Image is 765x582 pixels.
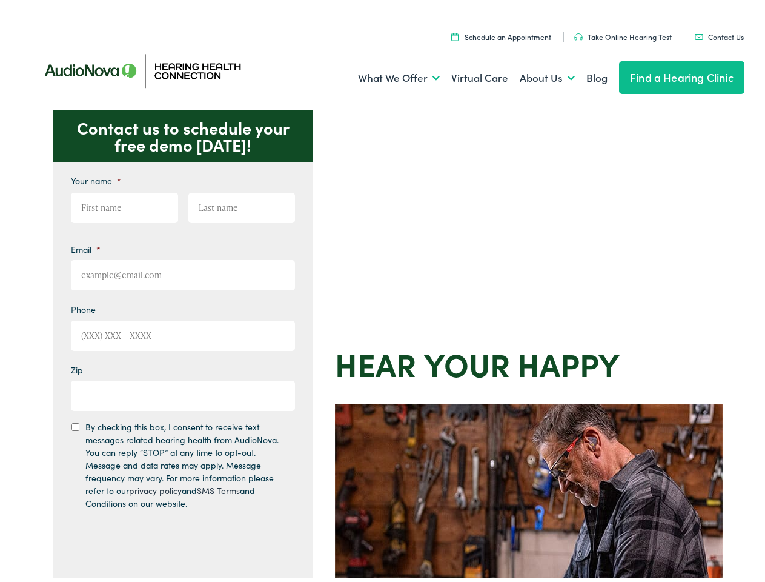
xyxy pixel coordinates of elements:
label: By checking this box, I consent to receive text messages related hearing health from AudioNova. Y... [85,417,284,506]
img: utility icon [451,29,459,37]
strong: Hear [335,338,416,382]
a: SMS Terms [197,481,240,493]
p: Contact us to schedule your free demo [DATE]! [53,106,313,158]
label: Phone [71,300,96,311]
input: First name [71,189,178,219]
a: About Us [520,52,575,97]
a: Blog [586,52,608,97]
input: (XXX) XXX - XXXX [71,317,295,347]
a: Contact Us [695,28,744,38]
a: Schedule an Appointment [451,28,551,38]
img: utility icon [695,30,703,36]
a: Take Online Hearing Test [574,28,672,38]
label: Your name [71,172,121,182]
input: example@email.com [71,256,295,287]
a: Virtual Care [451,52,508,97]
label: Zip [71,361,83,372]
a: Find a Hearing Clinic [619,58,744,90]
img: utility icon [574,30,583,37]
input: Last name [188,189,296,219]
a: privacy policy [129,481,182,493]
a: What We Offer [358,52,440,97]
label: Email [71,240,101,251]
strong: your Happy [424,338,620,382]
